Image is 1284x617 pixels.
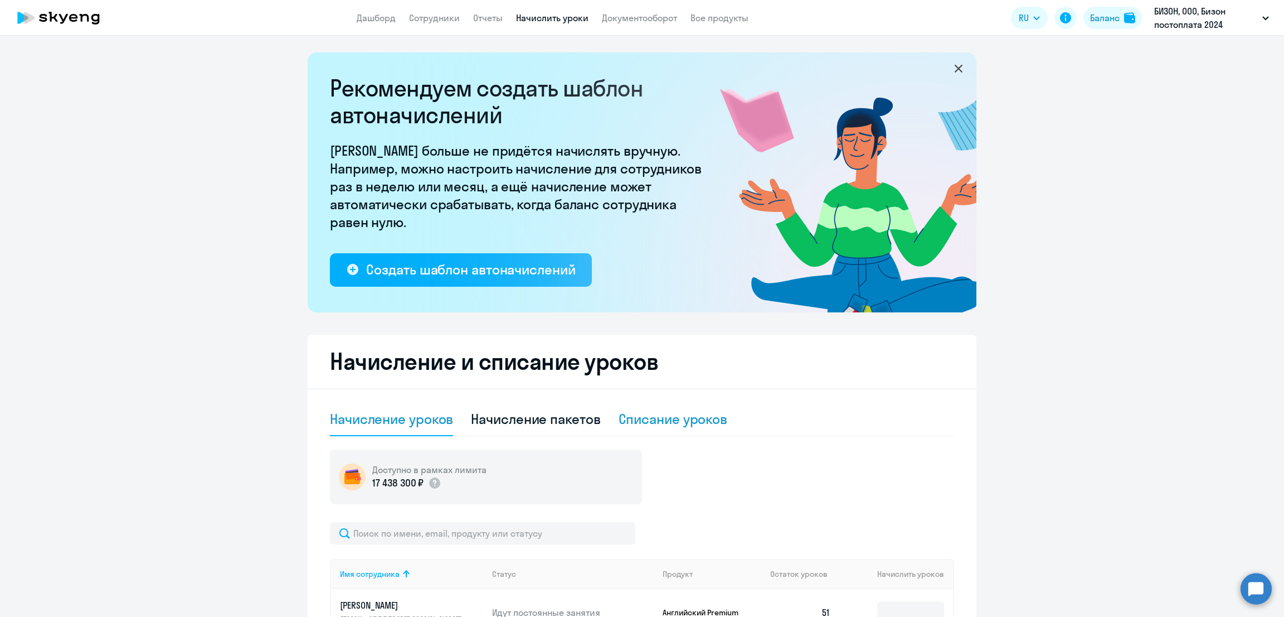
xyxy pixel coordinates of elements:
div: Начисление пакетов [471,410,600,428]
div: Продукт [663,569,762,579]
button: RU [1011,7,1048,29]
button: Создать шаблон автоначислений [330,253,592,287]
span: RU [1019,11,1029,25]
a: Все продукты [690,12,748,23]
div: Списание уроков [619,410,728,428]
h2: Рекомендуем создать шаблон автоначислений [330,75,709,128]
a: Начислить уроки [516,12,588,23]
div: Остаток уроков [770,569,839,579]
div: Продукт [663,569,693,579]
div: Имя сотрудника [340,569,400,579]
div: Статус [492,569,516,579]
span: Остаток уроков [770,569,828,579]
div: Создать шаблон автоначислений [366,261,575,278]
p: [PERSON_NAME] [340,599,465,611]
img: balance [1124,12,1135,23]
div: Начисление уроков [330,410,453,428]
button: Балансbalance [1083,7,1142,29]
div: Баланс [1090,11,1120,25]
a: Дашборд [357,12,396,23]
h2: Начисление и списание уроков [330,348,954,375]
p: [PERSON_NAME] больше не придётся начислять вручную. Например, можно настроить начисление для сотр... [330,142,709,231]
img: wallet-circle.png [339,464,366,490]
h5: Доступно в рамках лимита [372,464,487,476]
input: Поиск по имени, email, продукту или статусу [330,522,635,544]
a: Отчеты [473,12,503,23]
button: БИЗОН, ООО, Бизон постоплата 2024 [1149,4,1275,31]
div: Статус [492,569,654,579]
p: БИЗОН, ООО, Бизон постоплата 2024 [1154,4,1258,31]
th: Начислить уроков [839,559,953,589]
a: Сотрудники [409,12,460,23]
div: Имя сотрудника [340,569,483,579]
a: Документооборот [602,12,677,23]
p: 17 438 300 ₽ [372,476,424,490]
